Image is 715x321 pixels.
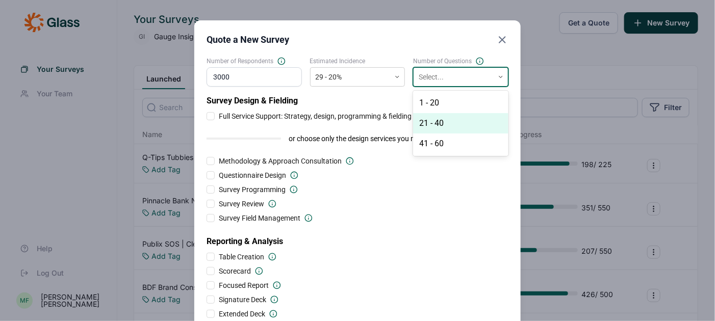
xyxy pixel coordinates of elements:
[219,295,266,305] span: Signature Deck
[219,184,286,195] span: Survey Programming
[219,156,342,166] span: Methodology & Approach Consultation
[413,133,508,154] div: 41 - 60
[496,33,508,47] button: Close
[219,170,286,180] span: Questionnaire Design
[219,111,412,121] span: Full Service Support: Strategy, design, programming & fielding
[219,309,265,319] span: Extended Deck
[207,227,508,248] h2: Reporting & Analysis
[207,33,289,47] h2: Quote a New Survey
[219,266,251,276] span: Scorecard
[413,113,508,133] div: 21 - 40
[219,213,300,223] span: Survey Field Management
[310,57,405,65] label: Estimated Incidence
[289,133,426,144] span: or choose only the design services you need
[219,252,264,262] span: Table Creation
[219,199,264,209] span: Survey Review
[207,57,302,65] label: Number of Respondents
[413,93,508,113] div: 1 - 20
[207,95,508,107] h2: Survey Design & Fielding
[413,57,508,65] label: Number of Questions
[219,280,269,290] span: Focused Report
